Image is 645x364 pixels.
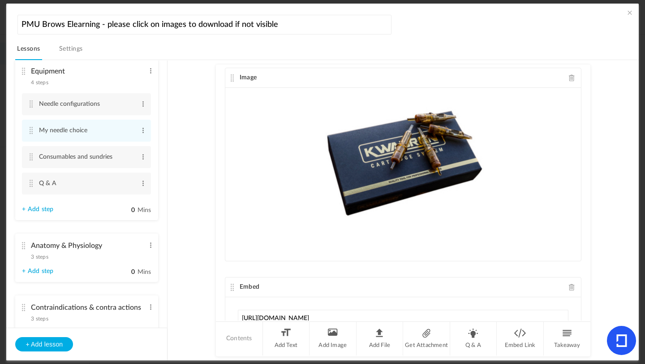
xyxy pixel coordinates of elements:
li: Takeaway [544,322,590,355]
li: Get Attachment [403,322,450,355]
span: Mins [138,269,151,275]
li: Embed Link [497,322,544,355]
input: Mins [113,206,135,215]
li: Q & A [450,322,497,355]
img: img-4829.jpg [238,100,568,235]
span: Mins [138,207,151,213]
li: Add Image [310,322,357,355]
input: Paste any link or url [238,310,568,327]
span: Embed [240,284,259,290]
li: Add Text [263,322,310,355]
li: Add File [357,322,404,355]
li: Contents [216,322,263,355]
span: Image [240,74,257,81]
input: Mins [113,268,135,277]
